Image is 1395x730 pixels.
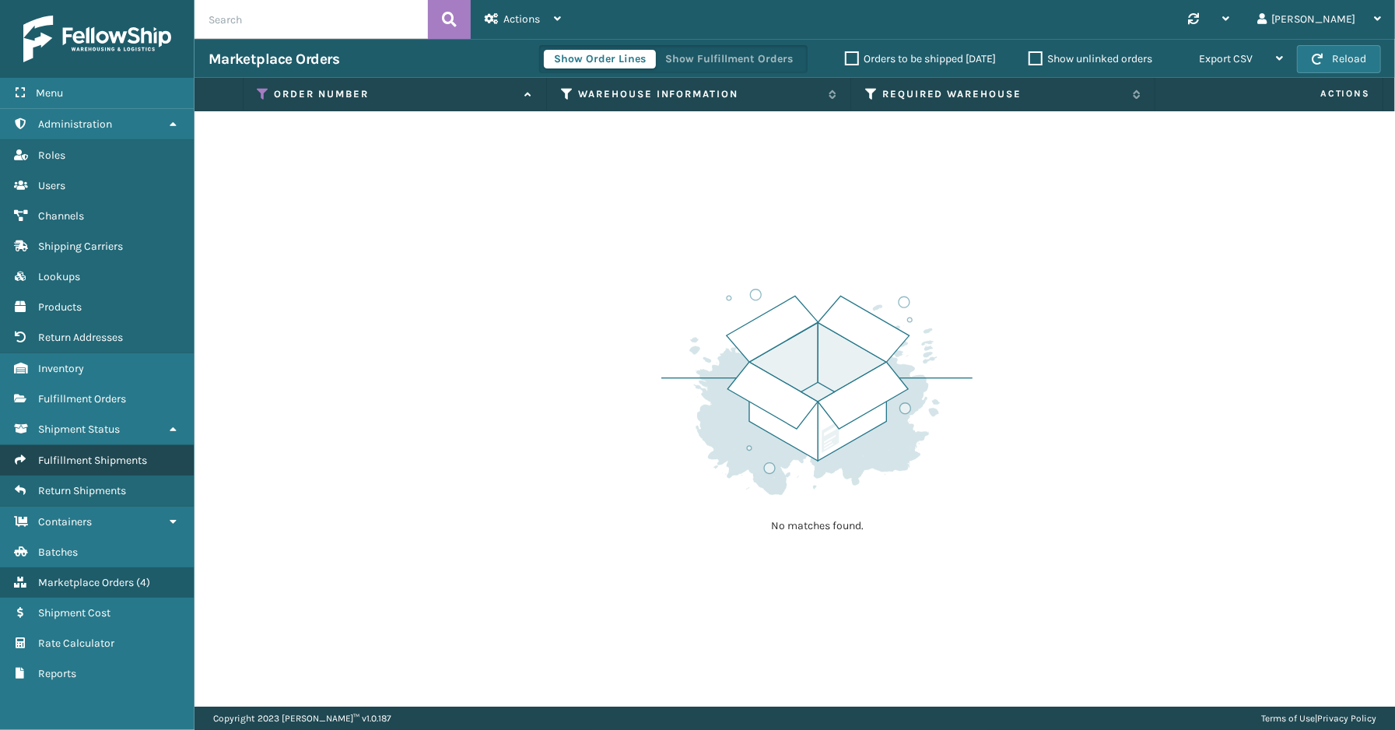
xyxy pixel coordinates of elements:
[38,546,78,559] span: Batches
[38,362,84,375] span: Inventory
[1261,713,1315,724] a: Terms of Use
[38,300,82,314] span: Products
[38,637,114,650] span: Rate Calculator
[38,240,123,253] span: Shipping Carriers
[655,50,803,68] button: Show Fulfillment Orders
[1297,45,1381,73] button: Reload
[38,179,65,192] span: Users
[38,118,112,131] span: Administration
[36,86,63,100] span: Menu
[38,484,126,497] span: Return Shipments
[1317,713,1376,724] a: Privacy Policy
[213,707,391,730] p: Copyright 2023 [PERSON_NAME]™ v 1.0.187
[503,12,540,26] span: Actions
[882,87,1125,101] label: Required Warehouse
[578,87,821,101] label: Warehouse Information
[38,515,92,528] span: Containers
[1029,52,1152,65] label: Show unlinked orders
[544,50,656,68] button: Show Order Lines
[38,270,80,283] span: Lookups
[1199,52,1253,65] span: Export CSV
[209,50,339,68] h3: Marketplace Orders
[38,454,147,467] span: Fulfillment Shipments
[38,149,65,162] span: Roles
[38,392,126,405] span: Fulfillment Orders
[38,667,76,680] span: Reports
[1261,707,1376,730] div: |
[23,16,171,62] img: logo
[845,52,996,65] label: Orders to be shipped [DATE]
[38,576,134,589] span: Marketplace Orders
[136,576,150,589] span: ( 4 )
[274,87,517,101] label: Order Number
[38,423,120,436] span: Shipment Status
[38,606,110,619] span: Shipment Cost
[38,209,84,223] span: Channels
[38,331,123,344] span: Return Addresses
[1160,81,1379,107] span: Actions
